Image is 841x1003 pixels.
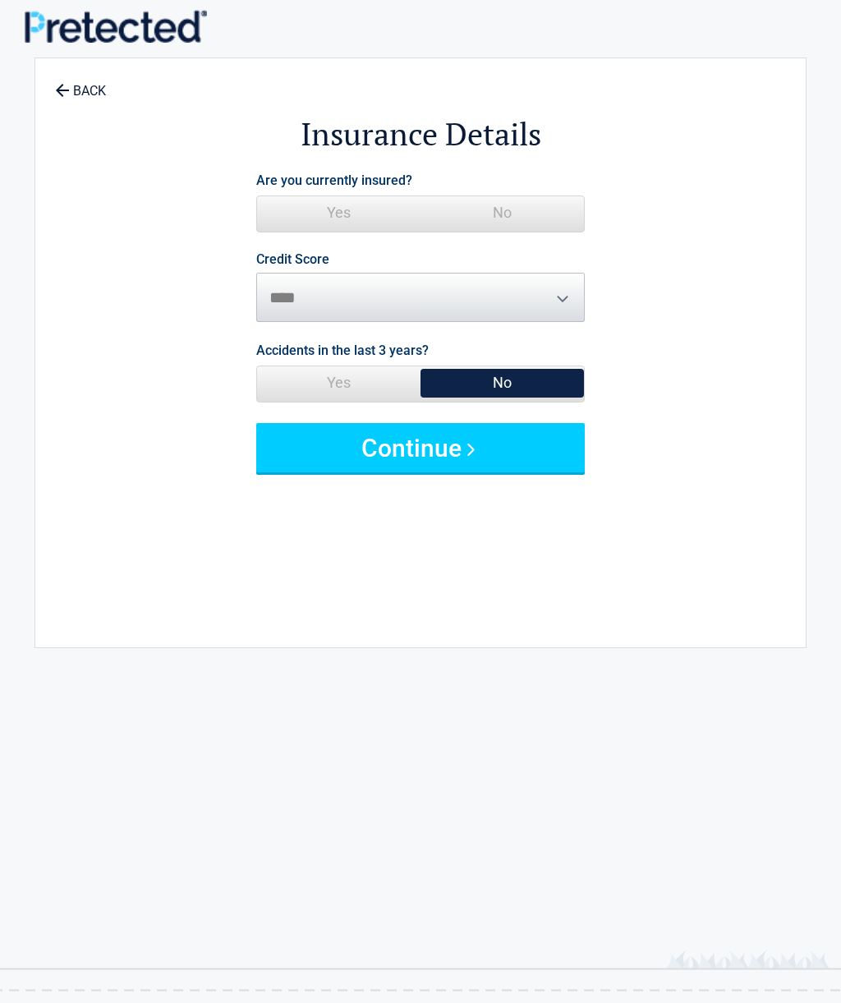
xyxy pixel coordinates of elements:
span: Yes [257,366,420,399]
h2: Insurance Details [126,113,715,155]
button: Continue [256,423,585,472]
a: BACK [52,69,109,98]
span: No [420,196,584,229]
label: Accidents in the last 3 years? [256,339,429,361]
span: Yes [257,196,420,229]
img: Main Logo [25,10,207,43]
span: No [420,366,584,399]
label: Credit Score [256,253,329,266]
label: Are you currently insured? [256,169,412,191]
